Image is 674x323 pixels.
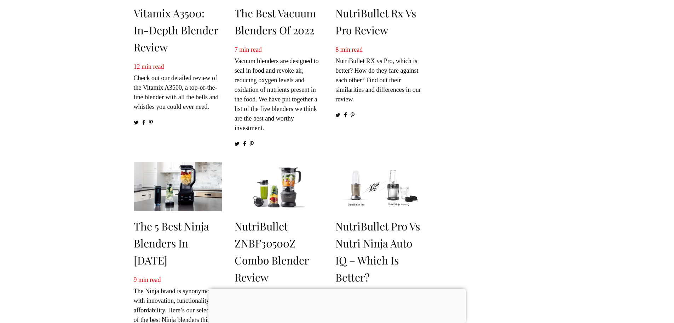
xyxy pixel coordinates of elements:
[340,46,363,53] span: min read
[134,276,137,283] span: 9
[235,219,309,284] a: NutriBullet ZNBF30500Z Combo Blender Review
[134,162,222,211] img: The 5 Best Ninja Blenders in 2022
[239,46,261,53] span: min read
[142,63,164,70] span: min read
[235,46,238,53] span: 7
[134,63,140,70] span: 12
[335,46,339,53] span: 8
[335,45,424,104] p: NutriBullet RX vs Pro, which is better? How do they fare against each other? Find out their simil...
[335,219,420,284] a: NutriBullet Pro vs Nutri Ninja Auto iQ – Which is Better?
[235,45,323,133] p: Vacuum blenders are designed to seal in food and revoke air, reducing oxygen levels and oxidation...
[134,219,209,267] a: The 5 Best Ninja Blenders in [DATE]
[235,6,316,37] a: The Best Vacuum Blenders of 2022
[134,62,222,112] p: Check out our detailed review of the Vitamix A3500, a top-of-the-line blender with all the bells ...
[208,289,466,321] iframe: Advertisement
[443,11,539,223] iframe: Advertisement
[134,6,218,54] a: Vitamix A3500: In-Depth Blender Review
[335,162,424,211] img: NutriBullet Pro vs Nutri Ninja Auto iQ – Which is Better?
[138,276,161,283] span: min read
[335,6,416,37] a: NutriBullet Rx vs Pro Review
[235,162,323,211] img: NutriBullet ZNBF30500Z Combo Blender Review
